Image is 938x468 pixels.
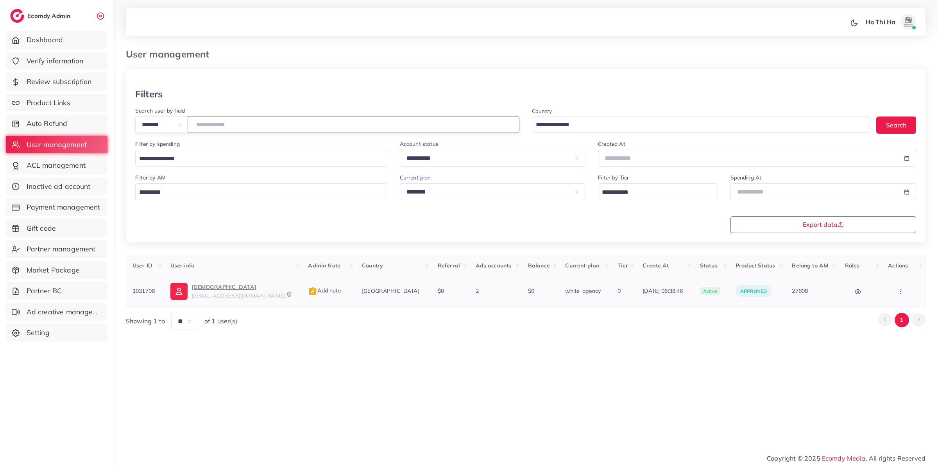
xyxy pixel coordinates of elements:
span: Verify information [27,56,84,66]
img: avatar [900,14,916,30]
span: Actions [888,262,908,269]
span: Gift code [27,223,56,233]
span: , All rights Reserved [866,454,925,463]
span: Status [700,262,717,269]
h2: Ecomdy Admin [27,12,72,20]
span: approved [740,288,767,294]
span: 27608 [792,287,808,294]
div: Search for option [598,183,718,200]
span: User info [170,262,194,269]
img: admin_note.cdd0b510.svg [308,287,317,296]
span: 0 [618,287,621,294]
a: Setting [6,324,107,342]
input: Search for option [136,186,377,199]
label: Search user by field [135,107,185,115]
h3: User management [126,48,215,60]
span: Admin Note [308,262,340,269]
span: Create At [643,262,669,269]
label: Filter by Tier [598,174,629,181]
a: Partner management [6,240,107,258]
a: Ecomdy Media [822,454,866,462]
label: Filter by AM [135,174,166,181]
span: User management [27,140,87,150]
span: [EMAIL_ADDRESS][DOMAIN_NAME] [192,292,285,299]
a: Inactive ad account [6,178,107,195]
span: $0 [438,287,444,294]
span: Ads accounts [476,262,512,269]
span: Current plan [565,262,599,269]
input: Search for option [136,153,377,165]
div: Search for option [135,150,387,167]
span: Add note [308,287,341,294]
span: Review subscription [27,77,92,87]
a: Partner BC [6,282,107,300]
button: Export data [730,216,917,233]
span: active [700,287,720,296]
a: Ad creative management [6,303,107,321]
label: Account status [400,140,439,148]
button: Search [876,117,916,133]
span: [GEOGRAPHIC_DATA] [362,287,419,294]
span: Market Package [27,265,80,275]
a: Market Package [6,261,107,279]
a: Product Links [6,94,107,112]
span: Partner BC [27,286,62,296]
span: white_agency [565,287,601,294]
label: Filter by spending [135,140,180,148]
span: 2 [476,287,479,294]
span: User ID [132,262,152,269]
a: ACL management [6,156,107,174]
ul: Pagination [878,313,925,327]
label: Current plan [400,174,431,181]
span: Tier [618,262,628,269]
span: Copyright © 2025 [767,454,925,463]
span: Balance [528,262,550,269]
button: Go to page 1 [895,313,909,327]
span: 1031708 [132,287,155,294]
span: Inactive ad account [27,181,91,192]
span: Export data [803,221,844,228]
span: Dashboard [27,35,63,45]
span: Auto Refund [27,118,68,129]
a: logoEcomdy Admin [10,9,72,23]
label: Created At [598,140,625,148]
a: Auto Refund [6,115,107,133]
img: ic-user-info.36bf1079.svg [170,283,188,300]
label: Country [532,107,552,115]
span: Product Status [736,262,775,269]
span: Referral [438,262,460,269]
span: Showing 1 to [126,317,165,326]
span: Payment management [27,202,100,212]
div: Search for option [532,117,870,133]
a: [DEMOGRAPHIC_DATA][EMAIL_ADDRESS][DOMAIN_NAME] [170,282,296,299]
h3: Filters [135,88,163,100]
span: Roles [845,262,860,269]
span: Country [362,262,383,269]
label: Spending At [730,174,762,181]
span: Ad creative management [27,307,102,317]
span: ACL management [27,160,86,170]
div: Search for option [135,183,387,200]
a: Payment management [6,198,107,216]
img: logo [10,9,24,23]
p: [DEMOGRAPHIC_DATA] [192,282,285,292]
span: $0 [528,287,534,294]
p: Ho Thi Ha [866,17,895,27]
a: Dashboard [6,31,107,49]
img: 9CAL8B2pu8EFxCJHYAAAAldEVYdGRhdGU6Y3JlYXRlADIwMjItMTItMDlUMDQ6NTg6MzkrMDA6MDBXSlgLAAAAJXRFWHRkYXR... [286,292,292,297]
a: Review subscription [6,73,107,91]
span: Partner management [27,244,96,254]
input: Search for option [533,119,860,131]
span: Product Links [27,98,70,108]
span: [DATE] 08:38:46 [643,287,687,295]
a: Gift code [6,219,107,237]
input: Search for option [599,186,707,199]
a: Ho Thi Haavatar [861,14,919,30]
span: of 1 user(s) [204,317,237,326]
a: User management [6,136,107,154]
a: Verify information [6,52,107,70]
span: Belong to AM [792,262,828,269]
span: Setting [27,328,50,338]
